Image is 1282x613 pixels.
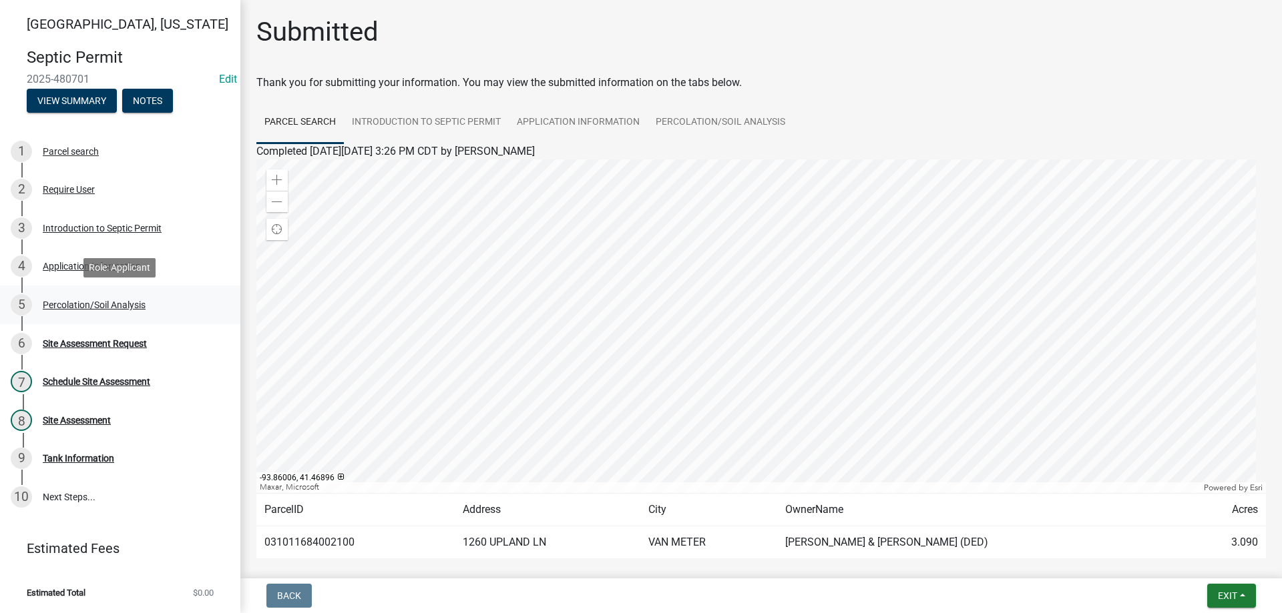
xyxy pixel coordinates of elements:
div: Thank you for submitting your information. You may view the submitted information on the tabs below. [256,75,1266,91]
h1: Submitted [256,16,379,48]
td: 3.090 [1187,526,1266,559]
div: Tank Information [43,454,114,463]
a: Edit [219,73,237,85]
span: 2025-480701 [27,73,214,85]
wm-modal-confirm: Notes [122,96,173,107]
span: Exit [1218,590,1237,601]
a: Application Information [509,101,648,144]
div: 8 [11,410,32,431]
td: Address [455,494,640,526]
button: Notes [122,89,173,113]
button: Back [266,584,312,608]
div: Introduction to Septic Permit [43,223,162,233]
div: Maxar, Microsoft [256,482,1201,493]
div: Schedule Site Assessment [43,377,150,386]
a: Parcel search [256,101,344,144]
td: VAN METER [640,526,777,559]
span: Back [277,590,301,601]
td: City [640,494,777,526]
div: Percolation/Soil Analysis [43,300,146,310]
div: Find my location [266,219,288,240]
div: Zoom out [266,191,288,212]
wm-modal-confirm: Edit Application Number [219,73,237,85]
td: 1260 UPLAND LN [455,526,640,559]
span: Estimated Total [27,588,85,597]
td: 031011684002100 [256,526,455,559]
div: 10 [11,486,32,508]
div: Application Information [43,261,141,271]
div: Site Assessment [43,416,111,425]
td: ParcelID [256,494,455,526]
a: Esri [1250,483,1263,492]
div: Role: Applicant [83,258,156,277]
div: 1 [11,141,32,162]
div: 6 [11,333,32,354]
a: Percolation/Soil Analysis [648,101,793,144]
div: 2 [11,179,32,200]
div: 3 [11,217,32,239]
td: [PERSON_NAME] & [PERSON_NAME] (DED) [777,526,1186,559]
div: Zoom in [266,169,288,191]
div: Site Assessment Request [43,339,147,348]
div: 7 [11,371,32,392]
a: Introduction to Septic Permit [344,101,509,144]
button: Exit [1207,584,1256,608]
div: 5 [11,294,32,316]
a: Estimated Fees [11,535,219,562]
h4: Septic Permit [27,48,230,67]
span: Completed [DATE][DATE] 3:26 PM CDT by [PERSON_NAME] [256,145,535,157]
div: 9 [11,448,32,469]
div: Powered by [1201,482,1266,493]
div: Require User [43,185,95,194]
wm-modal-confirm: Summary [27,96,117,107]
button: View Summary [27,89,117,113]
td: Acres [1187,494,1266,526]
span: [GEOGRAPHIC_DATA], [US_STATE] [27,16,228,32]
div: Parcel search [43,147,99,156]
span: $0.00 [193,588,214,597]
td: OwnerName [777,494,1186,526]
div: 4 [11,255,32,277]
